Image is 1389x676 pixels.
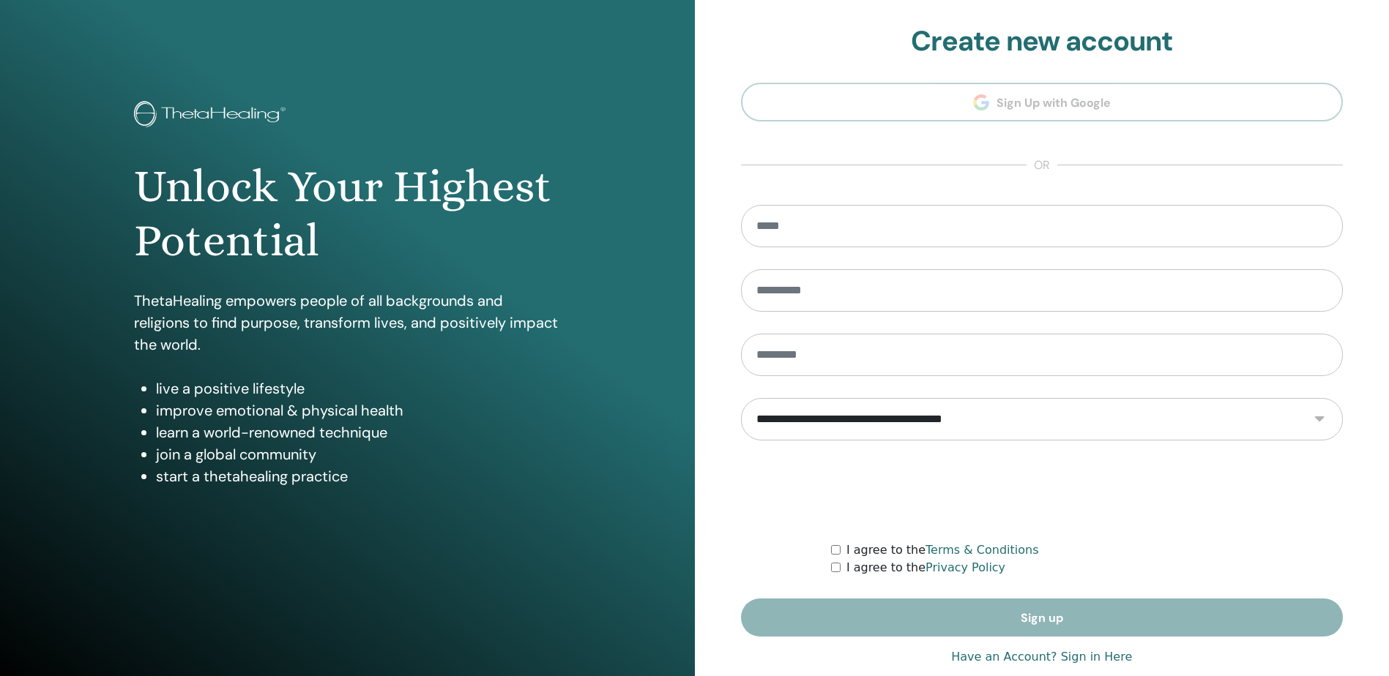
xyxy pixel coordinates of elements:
[846,541,1039,559] label: I agree to the
[926,560,1005,574] a: Privacy Policy
[134,290,560,356] p: ThetaHealing empowers people of all backgrounds and religions to find purpose, transform lives, a...
[926,543,1038,557] a: Terms & Conditions
[156,443,560,465] li: join a global community
[931,462,1153,519] iframe: reCAPTCHA
[846,559,1005,577] label: I agree to the
[156,378,560,399] li: live a positive lifestyle
[134,159,560,268] h1: Unlock Your Highest Potential
[156,399,560,421] li: improve emotional & physical health
[1027,157,1057,174] span: or
[156,421,560,443] li: learn a world-renowned technique
[951,648,1132,666] a: Have an Account? Sign in Here
[741,25,1344,59] h2: Create new account
[156,465,560,487] li: start a thetahealing practice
